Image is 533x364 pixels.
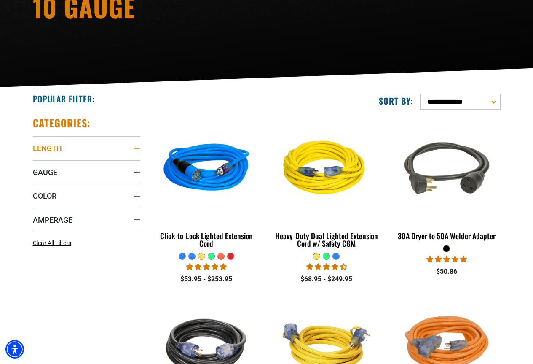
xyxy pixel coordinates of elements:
label: Sort by: [379,95,413,106]
span: Amperage [33,215,72,225]
span: Clear All Filters [33,240,71,246]
a: yellow Heavy-Duty Dual Lighted Extension Cord w/ Safety CGM [273,116,380,252]
summary: Amperage [33,208,140,232]
span: 4.87 stars [186,263,227,271]
span: Length [33,143,62,153]
div: $68.95 - $249.95 [273,274,380,284]
img: blue [153,121,260,218]
span: 5.00 stars [426,255,467,263]
span: Color [33,191,56,201]
div: Click-to-Lock Lighted Extension Cord [153,232,260,247]
div: 30A Dryer to 50A Welder Adapter [393,232,500,240]
summary: Gauge [33,160,140,184]
img: yellow [273,121,380,218]
span: 4.64 stars [306,263,347,271]
h2: Popular Filter: [33,93,95,104]
summary: Length [33,136,140,160]
div: $50.86 [393,267,500,277]
a: blue Click-to-Lock Lighted Extension Cord [153,116,260,252]
span: Gauge [33,167,57,177]
div: Heavy-Duty Dual Lighted Extension Cord w/ Safety CGM [273,232,380,247]
h2: Categories: [33,116,91,129]
img: black [394,121,500,218]
a: black 30A Dryer to 50A Welder Adapter [393,116,500,245]
summary: Color [33,184,140,208]
div: Accessibility Menu [5,340,24,359]
div: $53.95 - $253.95 [153,274,260,284]
a: Clear All Filters [33,239,75,248]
